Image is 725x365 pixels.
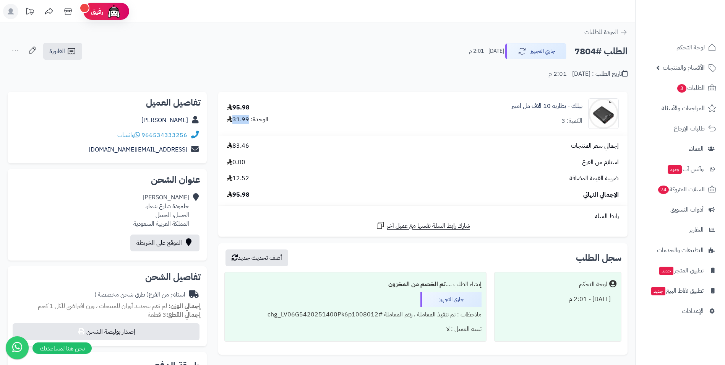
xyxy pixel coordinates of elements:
h3: سجل الطلب [576,253,621,262]
span: السلات المتروكة [657,184,705,195]
span: تطبيق المتجر [659,265,704,276]
span: أدوات التسويق [670,204,704,215]
strong: إجمالي القطع: [166,310,201,319]
span: 12.52 [227,174,249,183]
a: العودة للطلبات [584,28,628,37]
h2: الطلب #7804 [574,44,628,59]
span: العملاء [689,143,704,154]
span: العودة للطلبات [584,28,618,37]
a: التطبيقات والخدمات [640,241,720,259]
span: جديد [659,267,673,275]
div: 95.98 [227,103,250,112]
h2: عنوان الشحن [14,175,201,184]
span: استلام من الفرع [582,158,619,167]
a: العملاء [640,140,720,158]
span: تطبيق نقاط البيع [650,285,704,296]
span: الإعدادات [682,306,704,316]
span: الفاتورة [49,47,65,56]
span: ضريبة القيمة المضافة [569,174,619,183]
a: شارك رابط السلة نفسها مع عميل آخر [376,221,470,230]
span: جديد [651,287,665,295]
div: [PERSON_NAME] جلمودة شارع شعار، الجبيل، الجبيل المملكة العربية السعودية [133,193,189,228]
div: إنشاء الطلب .... [229,277,482,292]
div: تاريخ الطلب : [DATE] - 2:01 م [548,70,628,78]
div: ملاحظات : تم تنفيذ المعاملة ، رقم المعاملة #chg_LV06G5420251400Pk6p1008012 [229,307,482,322]
div: جاري التجهيز [420,292,482,307]
a: الفاتورة [43,43,82,60]
div: الوحدة: 31.99 [227,115,268,124]
span: المراجعات والأسئلة [662,103,705,114]
span: جديد [668,165,682,174]
button: إصدار بوليصة الشحن [13,323,199,340]
h2: تفاصيل الشحن [14,272,201,282]
a: السلات المتروكة74 [640,180,720,199]
small: [DATE] - 2:01 م [469,47,504,55]
a: وآتس آبجديد [640,160,720,178]
img: ai-face.png [106,4,122,19]
span: لم تقم بتحديد أوزان للمنتجات ، وزن افتراضي للكل 1 كجم [38,301,167,311]
span: 74 [658,185,670,194]
div: استلام من الفرع [94,290,185,299]
a: الموقع على الخريطة [130,235,199,251]
span: 95.98 [227,191,250,199]
div: لوحة التحكم [579,280,607,289]
span: 83.46 [227,142,249,150]
div: الكمية: 3 [561,117,582,125]
span: طلبات الإرجاع [674,123,705,134]
span: الإجمالي النهائي [583,191,619,199]
span: 3 [677,84,687,93]
a: 966534333256 [141,130,187,140]
a: بيلك - بطاريه 10 الاف مل امبير [511,102,582,111]
a: الإعدادات [640,302,720,320]
a: لوحة التحكم [640,38,720,57]
span: الطلبات [676,83,705,93]
span: لوحة التحكم [676,42,705,53]
span: 0.00 [227,158,245,167]
div: رابط السلة [221,212,624,221]
a: تحديثات المنصة [20,4,39,21]
div: تنبيه العميل : لا [229,322,482,337]
span: الأقسام والمنتجات [663,62,705,73]
span: وآتس آب [667,164,704,174]
span: التطبيقات والخدمات [657,245,704,256]
a: طلبات الإرجاع [640,119,720,138]
a: التقارير [640,221,720,239]
a: واتساب [117,130,140,140]
a: تطبيق المتجرجديد [640,261,720,280]
div: [DATE] - 2:01 م [499,292,616,307]
button: أضف تحديث جديد [225,249,288,266]
button: جاري التجهيز [505,43,566,59]
b: تم الخصم من المخزون [388,280,446,289]
a: تطبيق نقاط البيعجديد [640,282,720,300]
span: التقارير [689,225,704,235]
small: 3 قطعة [148,310,201,319]
img: logo-2.png [673,6,718,22]
a: المراجعات والأسئلة [640,99,720,117]
span: إجمالي سعر المنتجات [571,142,619,150]
a: [EMAIL_ADDRESS][DOMAIN_NAME] [89,145,187,154]
img: 1732487264-%D8%A8%D8%B7%D8%A7%D8%B1%D9%8A%D8%A9%20%D8%A8%D9%8A%D9%84%D9%83%2010-90x90.jpg [589,98,618,129]
span: ( طرق شحن مخصصة ) [94,290,149,299]
strong: إجمالي الوزن: [169,301,201,311]
h2: تفاصيل العميل [14,98,201,107]
a: الطلبات3 [640,79,720,97]
span: شارك رابط السلة نفسها مع عميل آخر [387,222,470,230]
a: أدوات التسويق [640,200,720,219]
span: رفيق [91,7,103,16]
a: [PERSON_NAME] [141,116,188,125]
